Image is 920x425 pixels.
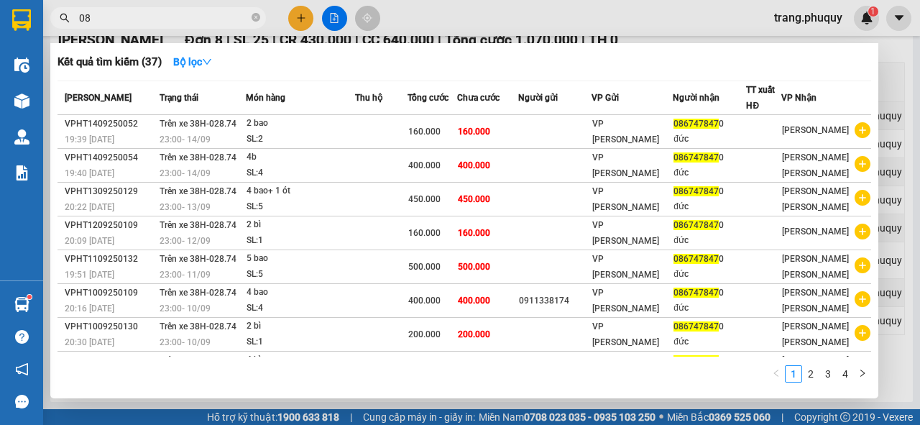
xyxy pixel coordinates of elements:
span: 086747847 [673,119,719,129]
div: 2 bì [247,217,354,233]
div: 0 [673,252,745,267]
span: VP [PERSON_NAME] [592,119,659,145]
span: Trên xe 38H-028.74 [160,355,236,365]
span: plus-circle [855,325,870,341]
span: 23:00 - 14/09 [160,168,211,178]
span: 400.000 [458,160,490,170]
span: Thu hộ [355,93,382,103]
span: VP [PERSON_NAME] [592,288,659,314]
span: 160.000 [458,228,490,238]
div: 4b [247,150,354,165]
span: 160.000 [408,127,441,137]
div: đức [673,132,745,147]
span: 500.000 [408,262,441,272]
span: Trên xe 38H-028.74 [160,220,236,230]
h3: Kết quả tìm kiếm ( 37 ) [57,55,162,70]
span: 20:22 [DATE] [65,202,114,212]
span: 086747847 [673,220,719,230]
div: 4 bao [247,285,354,301]
div: SL: 1 [247,233,354,249]
div: SL: 4 [247,301,354,316]
div: VPHT1009250130 [65,319,155,334]
span: notification [15,362,29,376]
span: VP [PERSON_NAME] [592,254,659,280]
span: 400.000 [458,296,490,306]
span: 20:16 [DATE] [65,303,114,314]
div: 0 [673,353,745,368]
span: [PERSON_NAME] [PERSON_NAME] [782,152,849,178]
li: 4 [837,365,854,383]
span: plus-circle [855,122,870,138]
li: 3 [819,365,837,383]
span: plus-circle [855,190,870,206]
span: 160.000 [458,127,490,137]
div: 0 [673,319,745,334]
span: [PERSON_NAME] [PERSON_NAME] [782,321,849,347]
span: search [60,13,70,23]
span: 200.000 [408,329,441,339]
span: [PERSON_NAME] [PERSON_NAME] [782,355,849,381]
span: 450.000 [458,194,490,204]
span: 200.000 [458,329,490,339]
a: 3 [820,366,836,382]
span: 400.000 [408,296,441,306]
span: [PERSON_NAME] [782,227,849,237]
button: left [768,365,785,383]
span: [PERSON_NAME] [782,125,849,135]
strong: Bộ lọc [173,56,212,68]
span: message [15,395,29,408]
span: 450.000 [408,194,441,204]
span: VP [PERSON_NAME] [592,220,659,246]
span: 086747847 [673,254,719,264]
img: warehouse-icon [14,93,29,109]
button: Bộ lọcdown [162,50,224,73]
span: VP [PERSON_NAME] [592,152,659,178]
a: 4 [837,366,853,382]
div: SL: 5 [247,199,354,215]
div: đức [673,267,745,282]
span: 160.000 [408,228,441,238]
span: 086747847 [673,186,719,196]
div: 4 bao+ 1 ót [247,183,354,199]
img: solution-icon [14,165,29,180]
sup: 1 [27,295,32,299]
div: 0911338174 [519,293,591,309]
span: Trạng thái [160,93,198,103]
span: close-circle [252,13,260,22]
span: VP Gửi [592,93,619,103]
div: 2 bì [247,319,354,334]
img: logo-vxr [12,9,31,31]
span: 086747847 [673,355,719,365]
span: Món hàng [246,93,285,103]
a: 1 [786,366,801,382]
li: Next Page [854,365,871,383]
div: đức [673,301,745,316]
div: SL: 1 [247,334,354,350]
span: 23:00 - 11/09 [160,270,211,280]
div: VPHT1009250109 [65,285,155,301]
span: Người gửi [518,93,558,103]
div: VPHT1409250054 [65,150,155,165]
div: SL: 5 [247,267,354,283]
span: VP Nhận [781,93,816,103]
div: 0 [673,285,745,301]
span: 086747847 [673,321,719,332]
span: 23:00 - 14/09 [160,134,211,145]
div: SL: 2 [247,132,354,147]
div: đức [673,199,745,214]
span: Trên xe 38H-028.74 [160,254,236,264]
div: SL: 4 [247,165,354,181]
div: VPHT1109250132 [65,252,155,267]
img: warehouse-icon [14,58,29,73]
div: 0 [673,150,745,165]
span: question-circle [15,330,29,344]
span: VP [PERSON_NAME] [592,355,659,381]
span: 500.000 [458,262,490,272]
div: VPHT1409250052 [65,116,155,132]
span: right [858,369,867,378]
div: VPHT1209250109 [65,218,155,233]
div: 0 [673,218,745,233]
span: 19:40 [DATE] [65,168,114,178]
span: 400.000 [408,160,441,170]
span: plus-circle [855,257,870,273]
